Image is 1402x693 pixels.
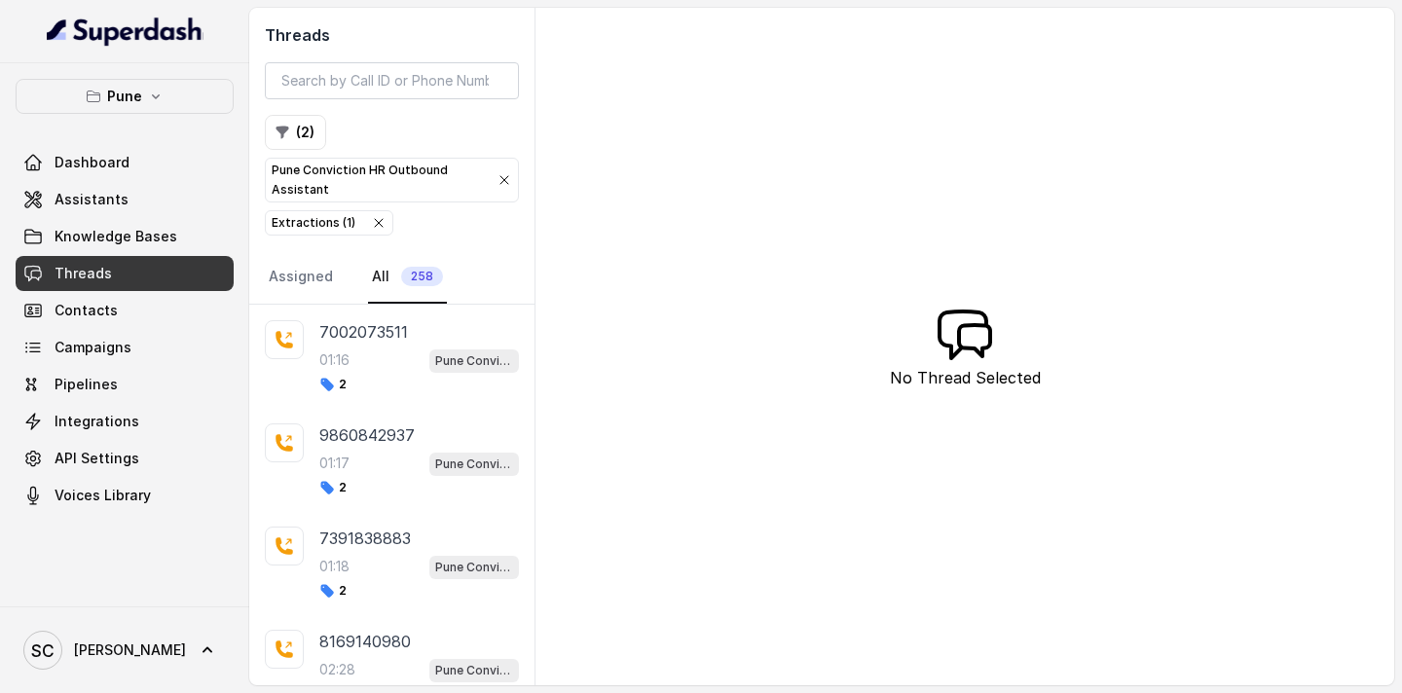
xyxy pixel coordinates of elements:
p: 01:18 [319,557,350,576]
a: API Settings [16,441,234,476]
h2: Threads [265,23,519,47]
a: Assistants [16,182,234,217]
span: 2 [319,377,347,392]
a: Contacts [16,293,234,328]
p: Pune Conviction HR Outbound Assistant [435,661,513,680]
span: Voices Library [55,486,151,505]
input: Search by Call ID or Phone Number [265,62,519,99]
p: Pune Conviction HR Outbound Assistant [435,558,513,577]
button: Pune [16,79,234,114]
span: Integrations [55,412,139,431]
span: Contacts [55,301,118,320]
span: Knowledge Bases [55,227,177,246]
a: Threads [16,256,234,291]
p: Pune Conviction HR Outbound Assistant [435,455,513,474]
a: Dashboard [16,145,234,180]
button: (2) [265,115,326,150]
p: Pune Conviction HR Outbound Assistant [435,351,513,371]
span: 2 [319,583,347,599]
p: Pune [107,85,142,108]
a: All258 [368,251,447,304]
span: Threads [55,264,112,283]
p: No Thread Selected [890,366,1041,389]
a: Knowledge Bases [16,219,234,254]
p: 01:16 [319,350,350,370]
p: 7391838883 [319,527,411,550]
button: Pune Conviction HR Outbound Assistant [265,158,519,202]
p: 9860842937 [319,423,415,447]
span: 258 [401,267,443,286]
a: Pipelines [16,367,234,402]
a: [PERSON_NAME] [16,623,234,677]
a: Integrations [16,404,234,439]
div: Extractions ( 1 ) [272,213,355,233]
span: Campaigns [55,338,131,357]
a: Campaigns [16,330,234,365]
span: 2 [319,480,347,495]
a: Voices Library [16,478,234,513]
p: 7002073511 [319,320,408,344]
span: Assistants [55,190,129,209]
p: 02:28 [319,660,355,679]
span: Dashboard [55,153,129,172]
span: [PERSON_NAME] [74,640,186,660]
nav: Tabs [265,251,519,304]
button: Extractions (1) [265,210,393,236]
p: Pune Conviction HR Outbound Assistant [272,161,481,200]
text: SC [31,640,55,661]
img: light.svg [47,16,203,47]
p: 8169140980 [319,630,411,653]
p: 01:17 [319,454,350,473]
span: Pipelines [55,375,118,394]
span: API Settings [55,449,139,468]
a: Assigned [265,251,337,304]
